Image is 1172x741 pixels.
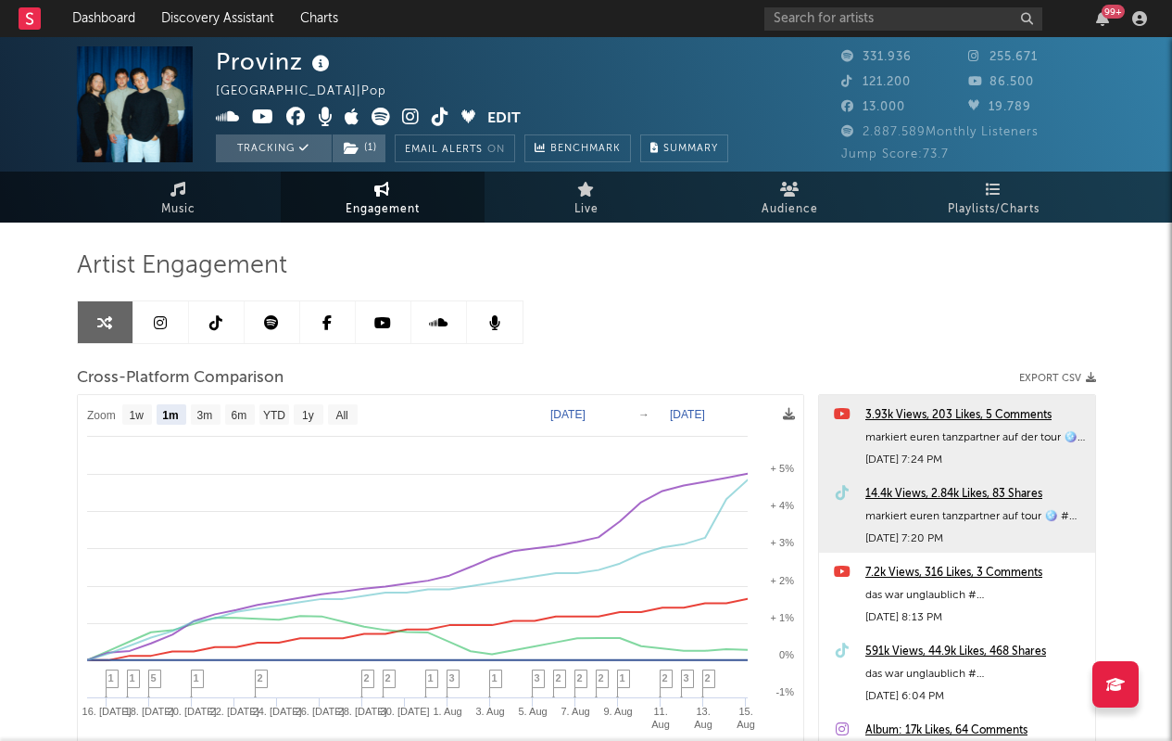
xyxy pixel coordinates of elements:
[87,409,116,422] text: Zoom
[556,672,561,684] span: 2
[550,138,621,160] span: Benchmark
[295,706,344,717] text: 26. [DATE]
[841,76,911,88] span: 121.200
[162,409,178,422] text: 1m
[281,172,485,223] a: Engagement
[770,575,794,586] text: + 2%
[108,672,114,684] span: 1
[487,108,521,131] button: Edit
[518,706,547,717] text: 5. Aug
[684,672,689,684] span: 3
[865,562,1086,584] a: 7.2k Views, 316 Likes, 3 Comments
[865,685,1086,708] div: [DATE] 6:04 PM
[535,672,540,684] span: 3
[487,145,505,155] em: On
[550,408,586,421] text: [DATE]
[694,706,712,730] text: 13. Aug
[433,706,461,717] text: 1. Aug
[385,672,391,684] span: 2
[196,409,212,422] text: 3m
[1102,5,1125,19] div: 99 +
[865,427,1086,449] div: markiert euren tanzpartner auf der tour 🪩 #[PERSON_NAME] #provinz #pazifikopenairs2025
[662,672,668,684] span: 2
[194,672,199,684] span: 1
[77,367,284,390] span: Cross-Platform Comparison
[670,408,705,421] text: [DATE]
[865,584,1086,607] div: das war unglaublich #[GEOGRAPHIC_DATA] #provinz #pazifikopenairs2025 #unserebank #konzert
[77,255,287,277] span: Artist Engagement
[449,672,455,684] span: 3
[841,148,949,160] span: Jump Score: 73.7
[161,198,195,221] span: Music
[651,706,670,730] text: 11. Aug
[620,672,625,684] span: 1
[561,706,589,717] text: 7. Aug
[775,686,794,697] text: -1%
[574,198,599,221] span: Live
[1019,373,1096,384] button: Export CSV
[865,607,1086,629] div: [DATE] 8:13 PM
[841,126,1039,138] span: 2.887.589 Monthly Listeners
[380,706,429,717] text: 30. [DATE]
[968,101,1031,113] span: 19.789
[688,172,892,223] a: Audience
[737,706,755,730] text: 15. Aug
[302,409,314,422] text: 1y
[428,672,434,684] span: 1
[124,706,173,717] text: 18. [DATE]
[333,134,385,162] button: (1)
[640,134,728,162] button: Summary
[968,51,1038,63] span: 255.671
[262,409,284,422] text: YTD
[216,134,332,162] button: Tracking
[82,706,131,717] text: 16. [DATE]
[167,706,216,717] text: 20. [DATE]
[209,706,258,717] text: 22. [DATE]
[485,172,688,223] a: Live
[151,672,157,684] span: 5
[892,172,1096,223] a: Playlists/Charts
[395,134,515,162] button: Email AlertsOn
[968,76,1034,88] span: 86.500
[865,449,1086,471] div: [DATE] 7:24 PM
[841,101,905,113] span: 13.000
[492,672,498,684] span: 1
[216,46,334,77] div: Provinz
[577,672,583,684] span: 2
[252,706,301,717] text: 24. [DATE]
[129,409,144,422] text: 1w
[770,612,794,623] text: + 1%
[346,198,420,221] span: Engagement
[258,672,263,684] span: 2
[77,172,281,223] a: Music
[335,409,347,422] text: All
[475,706,504,717] text: 3. Aug
[603,706,632,717] text: 9. Aug
[865,404,1086,427] a: 3.93k Views, 203 Likes, 5 Comments
[1096,11,1109,26] button: 99+
[770,500,794,511] text: + 4%
[841,51,912,63] span: 331.936
[770,537,794,548] text: + 3%
[865,505,1086,528] div: markiert euren tanzpartner auf tour 🪩 #[PERSON_NAME] #provinz #pazifikopenairs2025
[948,198,1040,221] span: Playlists/Charts
[638,408,649,421] text: →
[865,528,1086,550] div: [DATE] 7:20 PM
[865,641,1086,663] a: 591k Views, 44.9k Likes, 468 Shares
[130,672,135,684] span: 1
[332,134,386,162] span: ( 1 )
[764,7,1042,31] input: Search for artists
[216,81,408,103] div: [GEOGRAPHIC_DATA] | Pop
[865,663,1086,685] div: das war unglaublich #[GEOGRAPHIC_DATA] #provinz #pazifikopenairs2025 #unserebank #konzert
[337,706,386,717] text: 28. [DATE]
[762,198,818,221] span: Audience
[364,672,370,684] span: 2
[779,649,794,660] text: 0%
[770,463,794,474] text: + 5%
[231,409,246,422] text: 6m
[865,483,1086,505] a: 14.4k Views, 2.84k Likes, 83 Shares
